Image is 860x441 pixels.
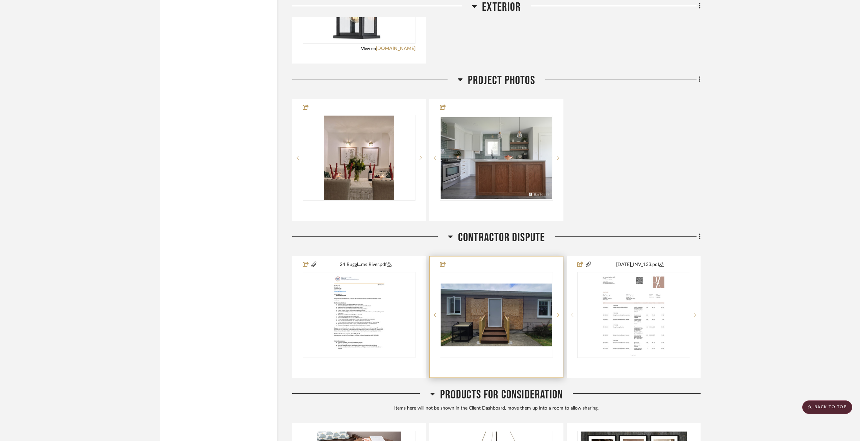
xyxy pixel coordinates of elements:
[468,73,535,88] span: Project Photos
[440,115,552,200] div: 0
[440,388,563,402] span: Products For Consideration
[802,400,852,414] scroll-to-top-button: BACK TO TOP
[324,116,395,200] img: Christmas 2022 Progress Photo
[361,47,376,51] span: View on
[440,284,552,346] img: Contractor Dispute Photos
[440,272,552,358] div: 0
[458,230,545,245] span: Contractor Dispute
[317,261,414,269] button: 24 Buggl...ms River.pdf
[376,46,415,51] a: [DOMAIN_NAME]
[592,261,688,269] button: [DATE]_INV_133.pdf
[292,405,701,412] div: Items here will not be shown in the Client Dashboard, move them up into a room to allow sharing.
[440,117,552,199] img: Reduced Size Final Photography
[601,273,666,357] img: Contractor Dispute Invoices
[327,273,392,357] img: Contractor's Quote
